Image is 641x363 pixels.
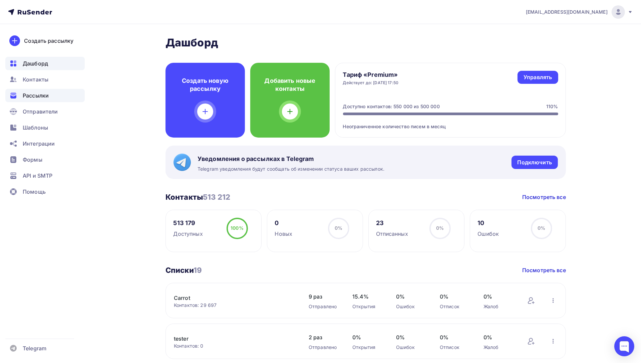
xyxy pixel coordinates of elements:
div: Открытия [352,344,383,351]
span: Telegram уведомления будут сообщать об изменении статуса ваших рассылок. [198,166,384,172]
a: Формы [5,153,85,166]
span: 0% [484,333,514,341]
div: Доступных [174,230,203,238]
div: Неограниченное количество писем в месяц [343,115,558,130]
span: Помощь [23,188,46,196]
span: 0% [484,293,514,301]
a: Carrot [174,294,287,302]
span: 0% [440,293,470,301]
div: Жалоб [484,344,514,351]
h4: Тариф «Premium» [343,71,399,79]
span: 100% [231,225,244,231]
div: Ошибок [396,344,426,351]
span: 0% [436,225,444,231]
a: Отправители [5,105,85,118]
span: Формы [23,156,42,164]
a: Контакты [5,73,85,86]
h4: Создать новую рассылку [176,77,234,93]
h3: Списки [166,265,202,275]
span: 15.4% [352,293,383,301]
div: Контактов: 29 697 [174,302,295,309]
h2: Дашборд [166,36,566,49]
h3: Контакты [166,192,230,202]
a: Дашборд [5,57,85,70]
span: Уведомления о рассылках в Telegram [198,155,384,163]
a: tester [174,335,287,343]
div: Отписок [440,344,470,351]
span: Рассылки [23,92,49,100]
div: 0 [275,219,293,227]
span: 0% [396,333,426,341]
div: Действует до: [DATE] 17:50 [343,80,399,85]
span: 0% [352,333,383,341]
div: Ошибок [478,230,499,238]
span: 0% [396,293,426,301]
span: API и SMTP [23,172,52,180]
div: Отписанных [376,230,408,238]
div: 110% [546,103,558,110]
a: Рассылки [5,89,85,102]
span: Telegram [23,344,46,352]
h4: Добавить новые контакты [261,77,319,93]
a: Посмотреть все [522,266,566,274]
span: 0% [538,225,545,231]
span: Шаблоны [23,124,48,132]
div: 10 [478,219,499,227]
span: Интеграции [23,140,55,148]
span: 2 раз [309,333,339,341]
span: Отправители [23,108,58,116]
div: Отписок [440,303,470,310]
span: [EMAIL_ADDRESS][DOMAIN_NAME] [526,9,608,15]
div: 513 179 [174,219,203,227]
span: Контакты [23,75,48,83]
div: Отправлено [309,303,339,310]
span: Дашборд [23,59,48,67]
span: 513 212 [203,193,230,201]
span: 9 раз [309,293,339,301]
div: Открытия [352,303,383,310]
div: Доступно контактов: 550 000 из 500 000 [343,103,440,110]
div: Управлять [524,73,552,81]
div: Отправлено [309,344,339,351]
div: Новых [275,230,293,238]
span: 19 [194,266,202,275]
a: Шаблоны [5,121,85,134]
a: [EMAIL_ADDRESS][DOMAIN_NAME] [526,5,633,19]
span: 0% [440,333,470,341]
span: 0% [335,225,342,231]
div: Подключить [518,159,552,166]
div: Ошибок [396,303,426,310]
div: Жалоб [484,303,514,310]
a: Посмотреть все [522,193,566,201]
div: 23 [376,219,408,227]
div: Создать рассылку [24,37,73,45]
div: Контактов: 0 [174,343,295,349]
